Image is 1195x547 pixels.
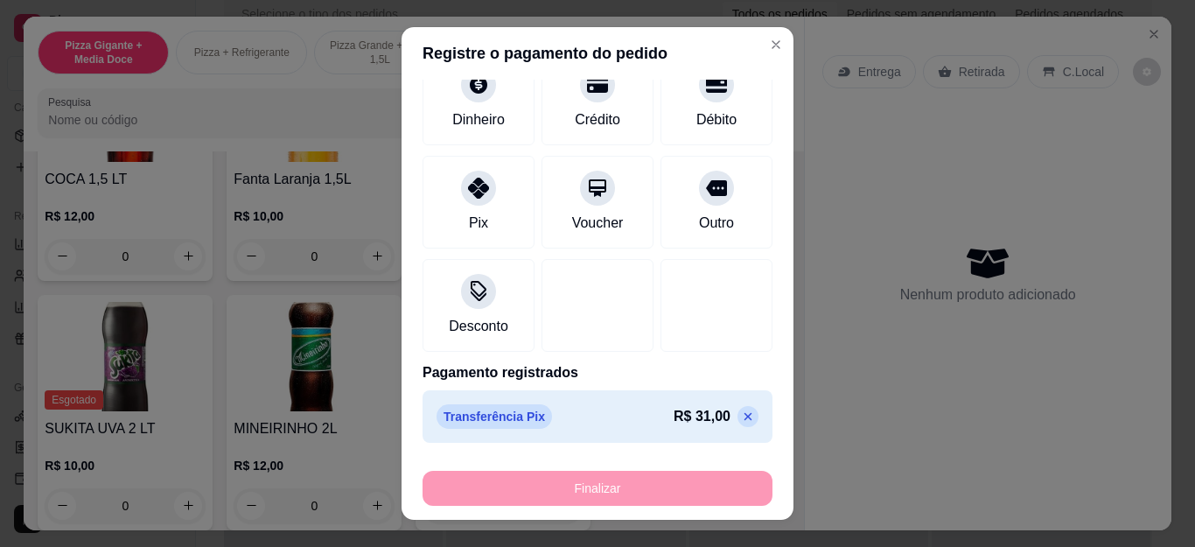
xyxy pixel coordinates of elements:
button: Close [762,31,790,59]
div: Desconto [449,316,508,337]
div: Pix [469,213,488,234]
p: Transferência Pix [437,404,552,429]
div: Dinheiro [452,109,505,130]
div: Outro [699,213,734,234]
p: Pagamento registrados [423,362,772,383]
div: Débito [696,109,737,130]
div: Crédito [575,109,620,130]
div: Voucher [572,213,624,234]
header: Registre o pagamento do pedido [402,27,793,80]
p: R$ 31,00 [674,406,730,427]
